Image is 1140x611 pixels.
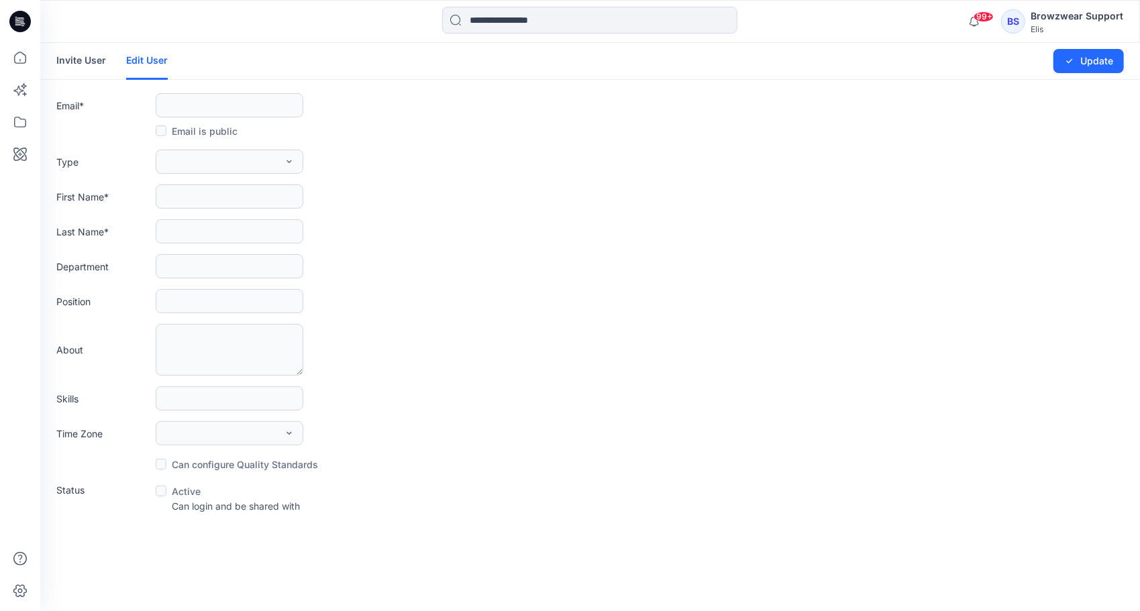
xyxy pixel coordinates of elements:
[1053,49,1124,73] button: Update
[56,43,106,78] a: Invite User
[1031,24,1123,34] div: Elis
[56,343,150,357] label: About
[126,43,168,80] a: Edit User
[56,155,150,169] label: Type
[156,123,238,139] label: Email is public
[156,483,300,499] div: Active
[56,225,150,239] label: Last Name
[974,11,994,22] span: 99+
[56,294,150,309] label: Position
[56,190,150,204] label: First Name
[1001,9,1025,34] div: BS
[56,427,150,441] label: Time Zone
[1031,8,1123,24] div: Browzwear Support
[56,483,150,497] label: Status
[56,260,150,274] label: Department
[56,392,150,406] label: Skills
[172,499,300,513] p: Can login and be shared with
[56,99,150,113] label: Email
[156,483,201,499] label: Active
[156,456,318,472] label: Can configure Quality Standards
